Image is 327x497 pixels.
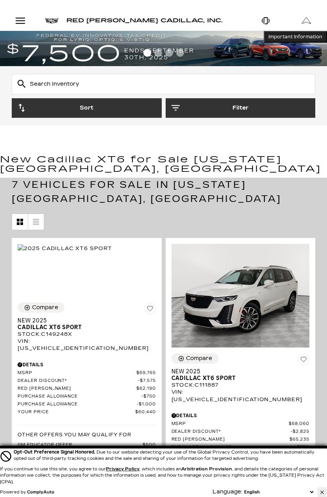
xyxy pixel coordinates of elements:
[172,368,304,375] span: New 2025
[172,437,310,443] a: Red [PERSON_NAME] $65,235
[172,389,310,403] div: VIN: [US_VEHICLE_IDENTIFICATION_NUMBER]
[66,17,223,24] span: Red [PERSON_NAME] Cadillac, Inc.
[172,368,310,382] a: New 2025Cadillac XT6 Sport
[172,445,295,450] span: Purchase Allowance
[317,487,327,497] button: Close Button
[18,331,156,338] div: Stock : C149248X
[154,49,162,57] span: Go to slide 2
[18,386,156,392] a: Red [PERSON_NAME] $62,190
[289,437,309,443] span: $65,235
[18,409,156,415] a: Your Price $60,440
[141,394,156,400] span: $750
[172,429,310,435] a: Dealer Discount* $2,825
[295,445,309,450] span: $750
[136,370,156,376] span: $69,765
[137,402,156,407] span: $1,000
[18,378,156,384] a: Dealer Discount* $7,575
[18,370,136,376] span: MSRP
[165,49,173,57] span: Go to slide 3
[144,303,156,317] button: Save Vehicle
[172,244,310,348] img: 2025 Cadillac XT6 Sport
[18,386,136,392] span: Red [PERSON_NAME]
[181,466,232,472] strong: Arbitration Provision
[18,378,138,384] span: Dealer Discount*
[291,429,309,435] span: $2,825
[18,317,150,324] span: New 2025
[18,394,156,400] a: Purchase Allowance $750
[264,31,327,43] button: Important Information
[45,15,59,26] a: Cadillac logo
[172,375,304,382] span: Cadillac XT6 Sport
[12,179,281,204] span: 7 Vehicles for Sale in [US_STATE][GEOGRAPHIC_DATA], [GEOGRAPHIC_DATA]
[176,49,184,57] span: Go to slide 4
[172,429,291,435] span: Dealer Discount*
[27,490,54,495] a: ComplyAuto
[172,445,310,450] a: Purchase Allowance $750
[18,370,156,376] a: MSRP $69,765
[18,394,141,400] span: Purchase Allowance
[166,98,316,118] button: Filter
[186,355,212,362] div: Compare
[268,34,322,40] span: Important Information
[135,409,156,415] span: $60,440
[106,466,139,472] a: Privacy Policy
[18,361,156,368] div: Pricing Details - New 2025 Cadillac XT6 Sport
[18,409,135,415] span: Your Price
[45,18,59,23] img: Cadillac logo
[66,15,223,26] a: Red [PERSON_NAME] Cadillac, Inc.
[143,442,156,448] span: $500
[18,338,156,352] div: VIN: [US_VEHICLE_IDENTIFICATION_NUMBER]
[18,244,112,253] img: 2025 Cadillac XT6 Sport
[138,378,156,384] span: $7,575
[213,489,242,495] div: Language:
[242,489,315,495] select: Language Select
[172,353,218,364] button: Compare Vehicle
[18,317,156,331] a: New 2025Cadillac XT6 Sport
[136,386,156,392] span: $62,190
[12,98,162,118] button: Sort
[298,353,309,368] button: Save Vehicle
[172,382,310,389] div: Stock : C111887
[18,303,64,313] button: Compare Vehicle
[18,431,131,438] p: Other Offers You May Qualify For
[143,49,151,57] span: Go to slide 1
[18,324,150,331] span: Cadillac XT6 Sport
[18,402,156,407] a: Purchase Allowance $1,000
[18,402,137,407] span: Purchase Allowance
[172,421,289,427] span: MSRP
[172,421,310,427] a: MSRP $68,060
[14,449,96,455] span: Opt-Out Preference Signal Honored .
[14,448,327,462] div: Due to our website detecting your use of the Global Privacy Control, you have been automatically ...
[18,442,156,448] a: GM Educator Offer $500
[32,304,58,311] div: Compare
[172,437,290,443] span: Red [PERSON_NAME]
[245,11,286,31] a: Open Phone Modal
[172,412,310,419] div: Pricing Details - New 2025 Cadillac XT6 Sport
[18,442,143,448] span: GM Educator Offer
[289,421,309,427] span: $68,060
[286,11,327,31] a: Open Get Directions Modal
[12,74,315,94] input: Search Inventory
